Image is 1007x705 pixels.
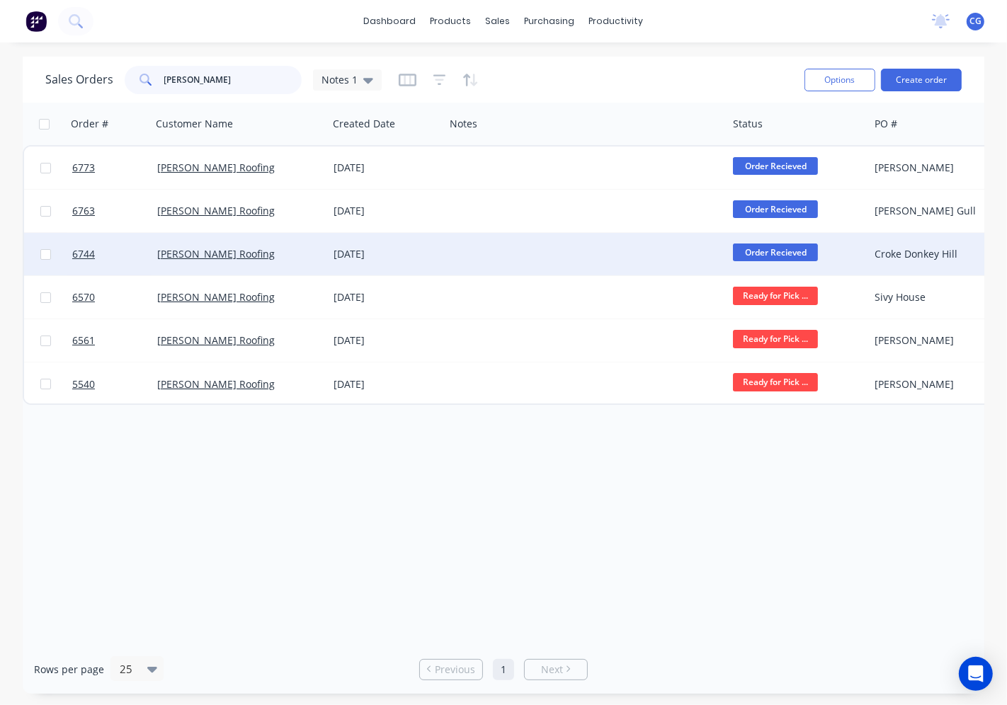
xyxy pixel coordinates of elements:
div: products [423,11,479,32]
div: productivity [582,11,651,32]
img: Factory [25,11,47,32]
a: [PERSON_NAME] Roofing [157,161,275,174]
span: 6570 [72,290,95,304]
span: Ready for Pick ... [733,373,818,391]
span: 6763 [72,204,95,218]
input: Search... [164,66,302,94]
a: Next page [525,663,587,677]
span: 6744 [72,247,95,261]
a: 6570 [72,276,157,319]
div: purchasing [518,11,582,32]
a: 6763 [72,190,157,232]
div: [DATE] [334,377,439,391]
div: Notes [450,117,477,131]
div: [DATE] [334,290,439,304]
span: 6561 [72,333,95,348]
div: Customer Name [156,117,233,131]
span: Order Recieved [733,200,818,218]
span: Rows per page [34,663,104,677]
span: Order Recieved [733,243,818,261]
button: Options [804,69,875,91]
div: [DATE] [334,204,439,218]
div: sales [479,11,518,32]
a: 6773 [72,147,157,189]
div: [DATE] [334,333,439,348]
a: Page 1 is your current page [493,659,514,680]
a: [PERSON_NAME] Roofing [157,204,275,217]
a: Previous page [420,663,482,677]
div: [DATE] [334,247,439,261]
div: Created Date [333,117,395,131]
div: PO # [875,117,897,131]
div: [DATE] [334,161,439,175]
button: Create order [881,69,962,91]
div: Status [733,117,763,131]
a: 6561 [72,319,157,362]
a: 5540 [72,363,157,406]
a: [PERSON_NAME] Roofing [157,333,275,347]
span: Previous [435,663,475,677]
span: 5540 [72,377,95,391]
div: Order # [71,117,108,131]
span: Notes 1 [322,72,358,87]
span: Order Recieved [733,157,818,175]
a: [PERSON_NAME] Roofing [157,247,275,260]
a: dashboard [357,11,423,32]
a: [PERSON_NAME] Roofing [157,290,275,304]
h1: Sales Orders [45,73,113,86]
span: Next [541,663,563,677]
span: 6773 [72,161,95,175]
a: [PERSON_NAME] Roofing [157,377,275,391]
span: CG [969,15,982,28]
a: 6744 [72,233,157,275]
span: Ready for Pick ... [733,330,818,348]
span: Ready for Pick ... [733,287,818,304]
div: Open Intercom Messenger [959,657,993,691]
ul: Pagination [414,659,593,680]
